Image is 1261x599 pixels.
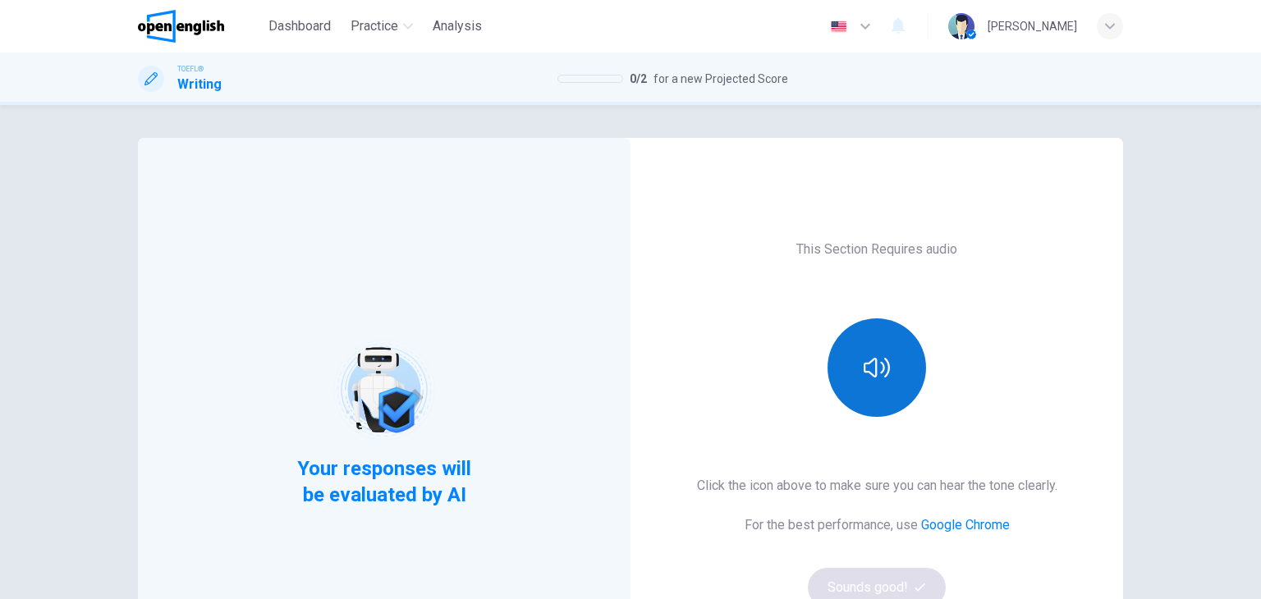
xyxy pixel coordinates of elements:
button: Practice [344,11,420,41]
div: [PERSON_NAME] [988,16,1077,36]
button: Dashboard [262,11,337,41]
h6: For the best performance, use [745,515,1010,535]
a: Google Chrome [921,517,1010,533]
h1: Writing [177,75,222,94]
a: OpenEnglish logo [138,10,262,43]
h6: Click the icon above to make sure you can hear the tone clearly. [697,476,1057,496]
span: Analysis [433,16,482,36]
img: Profile picture [948,13,974,39]
span: TOEFL® [177,63,204,75]
img: OpenEnglish logo [138,10,224,43]
span: for a new Projected Score [653,69,788,89]
img: en [828,21,849,33]
span: 0 / 2 [630,69,647,89]
span: Practice [351,16,398,36]
span: Your responses will be evaluated by AI [285,455,484,508]
button: Analysis [426,11,488,41]
span: Dashboard [268,16,331,36]
h6: This Section Requires audio [796,240,957,259]
img: robot icon [332,338,436,442]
